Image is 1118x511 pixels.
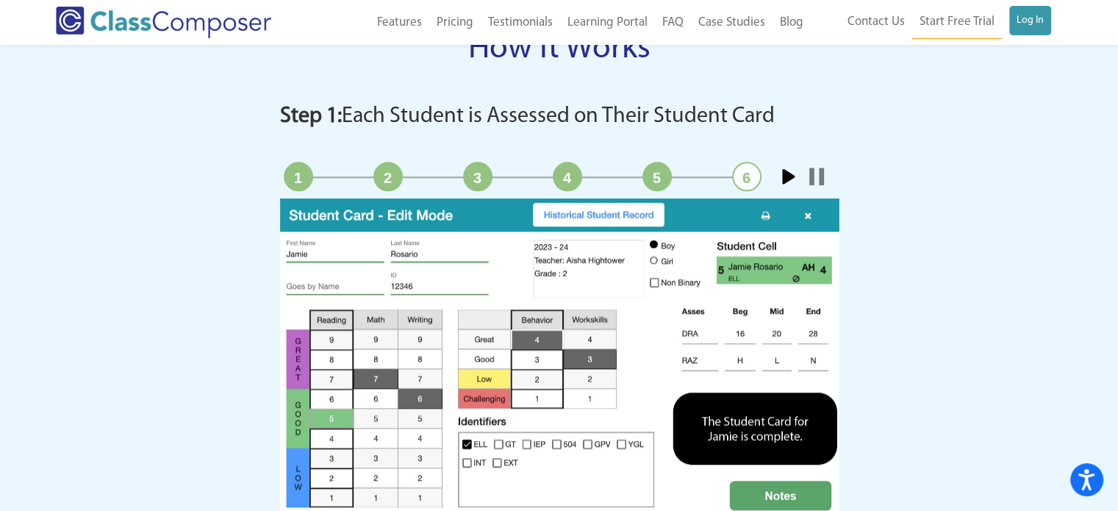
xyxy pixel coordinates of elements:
[773,162,802,191] a: Start
[1009,6,1051,35] a: Log In
[429,7,481,39] a: Pricing
[560,7,655,39] a: Learning Portal
[732,162,762,191] a: 6
[912,6,1002,39] a: Start Free Trial
[280,101,839,132] h3: Each Student is Assessed on Their Student Card
[56,7,271,38] img: Class Composer
[840,6,912,38] a: Contact Us
[811,6,1051,39] nav: Header Menu
[553,162,582,191] a: 4
[481,7,560,39] a: Testimonials
[773,7,811,39] a: Blog
[655,7,691,39] a: FAQ
[642,162,672,191] a: 5
[468,32,651,65] span: How It Works
[373,162,403,191] a: 2
[370,7,429,39] a: Features
[691,7,773,39] a: Case Studies
[318,7,810,39] nav: Header Menu
[802,162,831,191] a: Stop
[284,162,313,191] a: 1
[463,162,492,191] a: 3
[280,105,342,128] strong: Step 1:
